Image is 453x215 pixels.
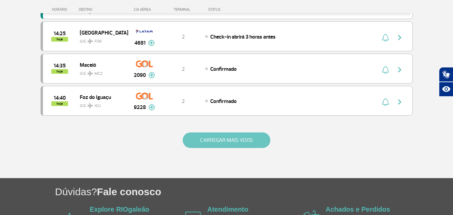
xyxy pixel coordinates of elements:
span: Confirmado [210,66,237,72]
div: DESTINO [79,7,128,12]
div: STATUS [205,7,260,12]
span: Foz do Iguaçu [80,93,123,101]
span: 4681 [134,39,146,47]
img: seta-direita-painel-voo.svg [396,66,404,74]
span: Fale conosco [97,186,161,197]
span: IGU [95,103,101,109]
img: seta-direita-painel-voo.svg [396,98,404,106]
span: hoje [51,69,68,74]
button: Abrir recursos assistivos. [439,82,453,97]
div: CIA AÉREA [128,7,161,12]
span: GIG [80,67,123,77]
img: sino-painel-voo.svg [382,98,389,106]
span: MCZ [95,71,103,77]
span: 2 [182,98,185,105]
img: destiny_airplane.svg [88,103,93,108]
img: mais-info-painel-voo.svg [149,104,155,110]
span: FOR [95,39,102,45]
button: CARREGAR MAIS VOOS [183,132,270,148]
span: 2 [182,66,185,72]
span: [GEOGRAPHIC_DATA] [80,28,123,37]
img: mais-info-painel-voo.svg [148,40,155,46]
div: Plugin de acessibilidade da Hand Talk. [439,67,453,97]
span: 2025-08-26 14:35:00 [54,63,66,68]
img: destiny_airplane.svg [88,39,93,44]
span: 2090 [134,71,146,79]
a: Explore RIOgaleão [90,206,150,213]
img: sino-painel-voo.svg [382,66,389,74]
img: destiny_airplane.svg [88,71,93,76]
a: Achados e Perdidos [326,206,390,213]
span: 9228 [134,103,146,111]
span: hoje [51,37,68,42]
span: Confirmado [210,98,237,105]
img: mais-info-painel-voo.svg [149,72,155,78]
span: 2025-08-26 14:40:00 [54,96,66,100]
span: Check-in abrirá 3 horas antes [210,34,276,40]
button: Abrir tradutor de língua de sinais. [439,67,453,82]
span: hoje [51,101,68,106]
span: Maceió [80,60,123,69]
span: GIG [80,35,123,45]
img: seta-direita-painel-voo.svg [396,34,404,42]
a: Atendimento [207,206,248,213]
div: TERMINAL [161,7,205,12]
h1: Dúvidas? [55,185,453,199]
span: GIG [80,99,123,109]
span: 2025-08-26 14:25:00 [54,31,66,36]
span: 2 [182,34,185,40]
div: HORÁRIO [43,7,79,12]
img: sino-painel-voo.svg [382,34,389,42]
